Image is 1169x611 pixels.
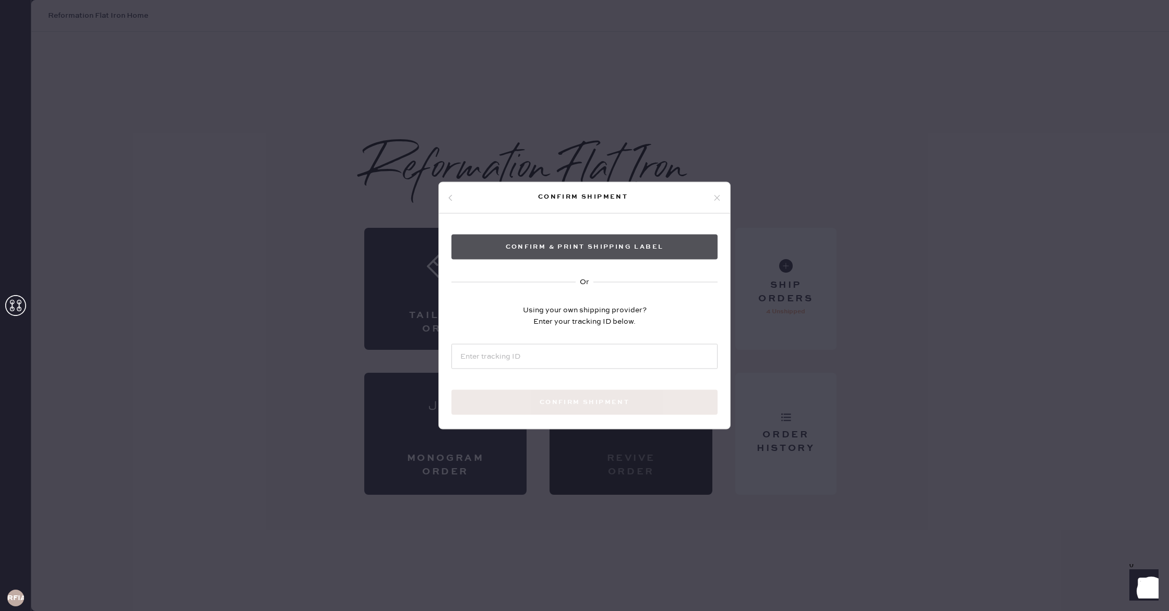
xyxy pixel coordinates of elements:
input: Enter tracking ID [451,344,718,369]
h3: RFIA [7,594,24,602]
div: Using your own shipping provider? Enter your tracking ID below. [523,304,647,327]
div: Or [580,276,589,288]
iframe: Front Chat [1119,564,1164,609]
div: Confirm shipment [454,190,712,203]
button: Confirm & Print shipping label [451,235,718,260]
button: Confirm shipment [451,390,718,415]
